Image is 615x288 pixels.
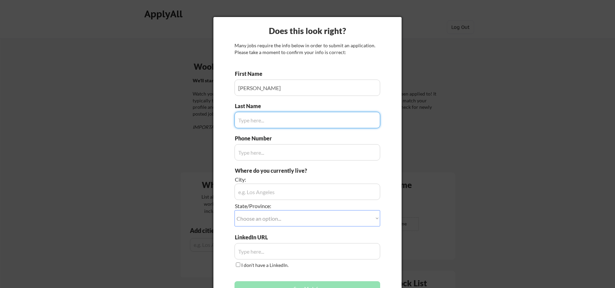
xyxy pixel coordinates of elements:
[235,202,342,210] div: State/Province:
[235,176,342,183] div: City:
[235,102,268,110] div: Last Name
[234,112,380,128] input: Type here...
[213,25,402,37] div: Does this look right?
[234,243,380,259] input: Type here...
[234,42,380,55] div: Many jobs require the info below in order to submit an application. Please take a moment to confi...
[235,70,268,78] div: First Name
[241,262,289,268] label: I don't have a LinkedIn.
[235,135,276,142] div: Phone Number
[235,167,342,174] div: Where do you currently live?
[234,144,380,160] input: Type here...
[235,234,286,241] div: LinkedIn URL
[234,80,380,96] input: Type here...
[234,184,380,200] input: e.g. Los Angeles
